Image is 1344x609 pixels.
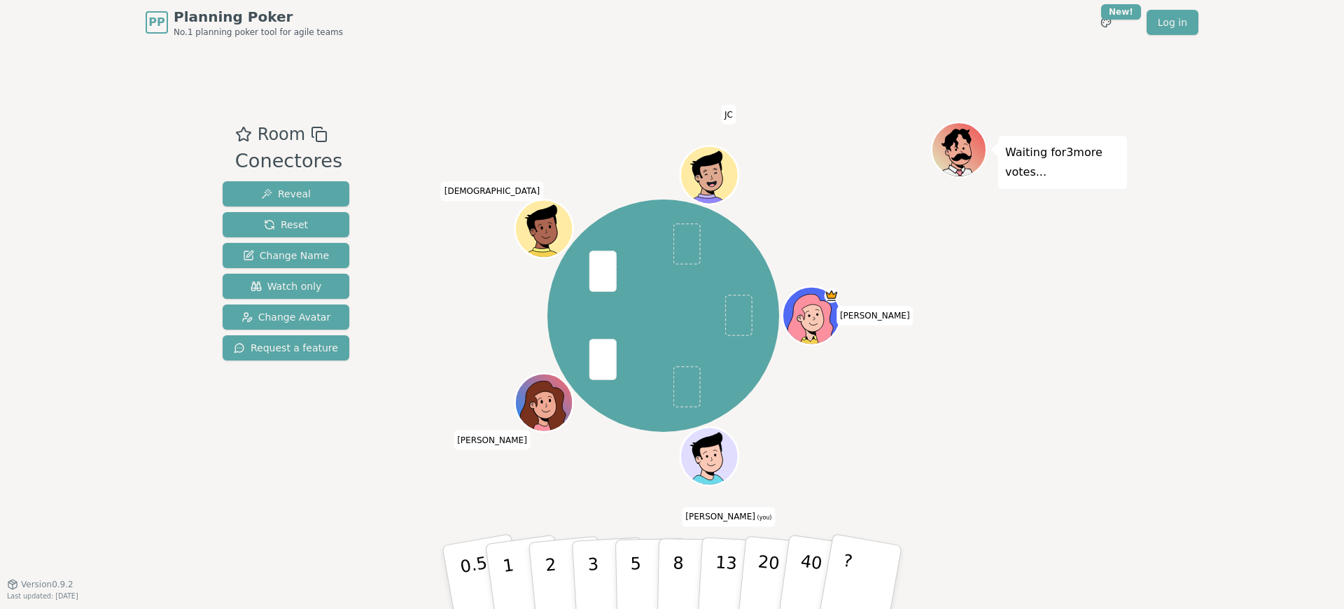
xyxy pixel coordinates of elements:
span: Click to change your name [836,306,913,325]
button: Click to change your avatar [682,429,736,484]
a: Log in [1147,10,1198,35]
button: Request a feature [223,335,349,360]
span: Click to change your name [441,181,543,201]
span: Reset [264,218,308,232]
p: Waiting for 3 more votes... [1005,143,1120,182]
span: Planning Poker [174,7,343,27]
span: Last updated: [DATE] [7,592,78,600]
span: (you) [755,514,772,521]
button: Reset [223,212,349,237]
span: Click to change your name [682,507,775,526]
span: Change Avatar [241,310,331,324]
button: Version0.9.2 [7,579,73,590]
span: Click to change your name [454,430,531,449]
span: Julio is the host [824,288,839,303]
span: Room [258,122,305,147]
span: Change Name [243,248,329,262]
button: Watch only [223,274,349,299]
span: Reveal [261,187,311,201]
a: PPPlanning PokerNo.1 planning poker tool for agile teams [146,7,343,38]
span: Version 0.9.2 [21,579,73,590]
button: Reveal [223,181,349,206]
div: New! [1101,4,1141,20]
span: Click to change your name [721,104,736,124]
div: Conectores [235,147,342,176]
span: PP [148,14,164,31]
button: Change Name [223,243,349,268]
button: Change Avatar [223,304,349,330]
span: Watch only [251,279,322,293]
button: Add as favourite [235,122,252,147]
button: New! [1093,10,1119,35]
span: No.1 planning poker tool for agile teams [174,27,343,38]
span: Request a feature [234,341,338,355]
